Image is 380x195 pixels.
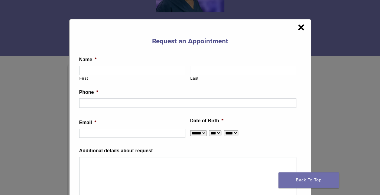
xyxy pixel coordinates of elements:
a: Back To Top [278,172,339,188]
label: First [80,75,185,81]
label: Last [190,75,296,81]
label: Additional details about request [79,148,153,154]
label: Email [79,120,96,126]
label: Date of Birth [190,118,223,124]
label: Name [79,57,97,63]
span: × [297,21,304,33]
h3: Request an Appointment [79,34,301,48]
label: Phone [79,89,98,96]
